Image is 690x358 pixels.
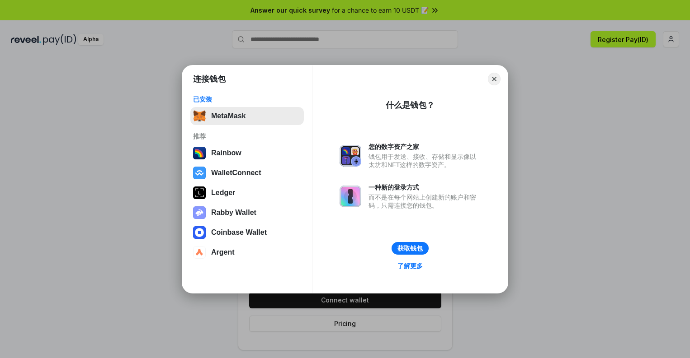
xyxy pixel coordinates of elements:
div: 已安装 [193,95,301,103]
div: WalletConnect [211,169,261,177]
img: svg+xml,%3Csvg%20width%3D%2228%22%20height%3D%2228%22%20viewBox%3D%220%200%2028%2028%22%20fill%3D... [193,226,206,239]
div: 一种新的登录方式 [369,183,481,191]
div: 获取钱包 [397,244,423,252]
div: 钱包用于发送、接收、存储和显示像以太坊和NFT这样的数字资产。 [369,153,481,169]
div: Rainbow [211,149,241,157]
div: Coinbase Wallet [211,228,267,237]
img: svg+xml,%3Csvg%20width%3D%2228%22%20height%3D%2228%22%20viewBox%3D%220%200%2028%2028%22%20fill%3D... [193,167,206,179]
img: svg+xml,%3Csvg%20xmlns%3D%22http%3A%2F%2Fwww.w3.org%2F2000%2Fsvg%22%20fill%3D%22none%22%20viewBox... [340,145,361,167]
button: Rabby Wallet [190,204,304,222]
div: Rabby Wallet [211,209,256,217]
h1: 连接钱包 [193,74,226,84]
button: Close [488,73,501,85]
img: svg+xml,%3Csvg%20xmlns%3D%22http%3A%2F%2Fwww.w3.org%2F2000%2Fsvg%22%20fill%3D%22none%22%20viewBox... [193,206,206,219]
div: 推荐 [193,132,301,140]
div: MetaMask [211,112,246,120]
button: Coinbase Wallet [190,223,304,242]
div: 了解更多 [397,262,423,270]
div: Ledger [211,189,235,197]
img: svg+xml,%3Csvg%20width%3D%2228%22%20height%3D%2228%22%20viewBox%3D%220%200%2028%2028%22%20fill%3D... [193,246,206,259]
img: svg+xml,%3Csvg%20xmlns%3D%22http%3A%2F%2Fwww.w3.org%2F2000%2Fsvg%22%20fill%3D%22none%22%20viewBox... [340,186,361,207]
button: WalletConnect [190,164,304,182]
button: MetaMask [190,107,304,125]
div: 而不是在每个网站上创建新的账户和密码，只需连接您的钱包。 [369,193,481,209]
div: Argent [211,248,235,256]
div: 您的数字资产之家 [369,143,481,151]
button: 获取钱包 [392,242,429,255]
img: svg+xml,%3Csvg%20fill%3D%22none%22%20height%3D%2233%22%20viewBox%3D%220%200%2035%2033%22%20width%... [193,110,206,122]
img: svg+xml,%3Csvg%20width%3D%22120%22%20height%3D%22120%22%20viewBox%3D%220%200%20120%20120%22%20fil... [193,147,206,159]
img: svg+xml,%3Csvg%20xmlns%3D%22http%3A%2F%2Fwww.w3.org%2F2000%2Fsvg%22%20width%3D%2228%22%20height%3... [193,186,206,199]
div: 什么是钱包？ [386,100,435,111]
button: Ledger [190,184,304,202]
button: Rainbow [190,144,304,162]
button: Argent [190,243,304,261]
a: 了解更多 [392,260,428,272]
